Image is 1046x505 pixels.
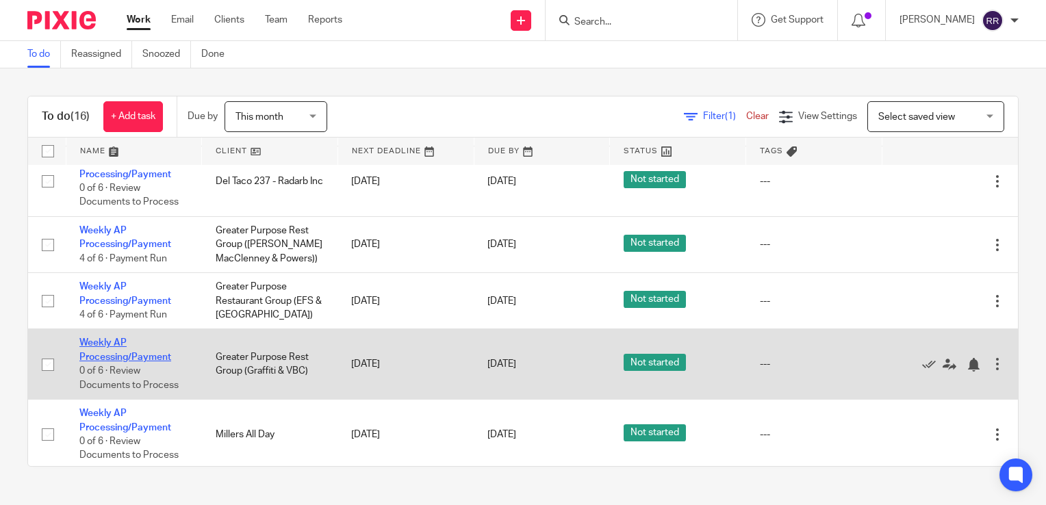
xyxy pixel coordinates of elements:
span: [DATE] [487,296,516,306]
a: Weekly AP Processing/Payment [79,155,171,179]
a: Weekly AP Processing/Payment [79,282,171,305]
span: Filter [703,112,746,121]
td: [DATE] [337,329,474,400]
span: Not started [624,235,686,252]
a: Weekly AP Processing/Payment [79,226,171,249]
a: Weekly AP Processing/Payment [79,338,171,361]
span: [DATE] [487,177,516,186]
span: Not started [624,291,686,308]
td: [DATE] [337,146,474,217]
p: Due by [188,109,218,123]
span: (16) [71,111,90,122]
span: This month [235,112,283,122]
span: 0 of 6 · Review Documents to Process [79,366,179,390]
td: Del Taco 237 - Radarb Inc [202,146,338,217]
a: To do [27,41,61,68]
td: Millers All Day [202,400,338,470]
a: Snoozed [142,41,191,68]
span: Not started [624,171,686,188]
img: Pixie [27,11,96,29]
a: Email [171,13,194,27]
span: [DATE] [487,359,516,369]
span: View Settings [798,112,857,121]
td: [DATE] [337,273,474,329]
span: [DATE] [487,240,516,250]
span: [DATE] [487,430,516,439]
input: Search [573,16,696,29]
span: (1) [725,112,736,121]
a: Clients [214,13,244,27]
td: [DATE] [337,217,474,273]
span: 4 of 6 · Payment Run [79,254,167,263]
span: Not started [624,354,686,371]
span: Get Support [771,15,824,25]
td: Greater Purpose Restaurant Group (EFS & [GEOGRAPHIC_DATA]) [202,273,338,329]
a: Work [127,13,151,27]
div: --- [760,428,869,441]
span: Tags [760,147,783,155]
div: --- [760,237,869,251]
a: Weekly AP Processing/Payment [79,409,171,432]
span: 0 of 6 · Review Documents to Process [79,437,179,461]
td: Greater Purpose Rest Group ([PERSON_NAME] MacClenney & Powers)) [202,217,338,273]
a: Reports [308,13,342,27]
p: [PERSON_NAME] [900,13,975,27]
div: --- [760,174,869,188]
img: svg%3E [982,10,1004,31]
a: Clear [746,112,769,121]
td: [DATE] [337,400,474,470]
td: Greater Purpose Rest Group (Graffiti & VBC) [202,329,338,400]
span: 0 of 6 · Review Documents to Process [79,183,179,207]
span: Select saved view [878,112,955,122]
span: 4 of 6 · Payment Run [79,310,167,320]
a: Mark as done [922,357,943,371]
a: Reassigned [71,41,132,68]
div: --- [760,357,869,371]
a: Team [265,13,288,27]
div: --- [760,294,869,308]
h1: To do [42,109,90,124]
span: Not started [624,424,686,441]
a: Done [201,41,235,68]
a: + Add task [103,101,163,132]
